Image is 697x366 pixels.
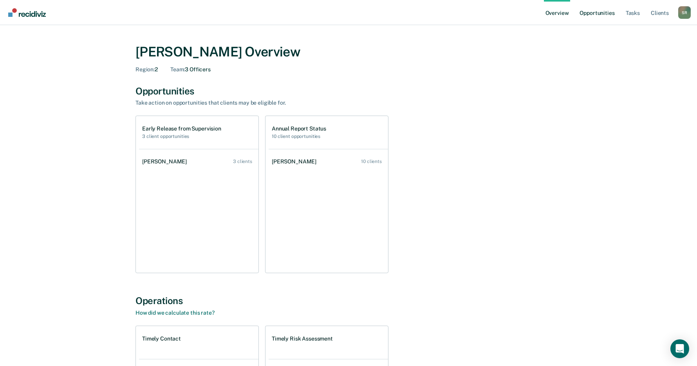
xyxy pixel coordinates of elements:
[272,125,326,132] h1: Annual Report Status
[361,159,382,164] div: 10 clients
[670,339,689,358] div: Open Intercom Messenger
[139,150,258,173] a: [PERSON_NAME] 3 clients
[170,66,185,72] span: Team :
[135,295,562,306] div: Operations
[272,134,326,139] h2: 10 client opportunities
[135,310,215,316] a: How did we calculate this rate?
[135,66,158,73] div: 2
[678,6,691,19] div: S R
[142,158,190,165] div: [PERSON_NAME]
[170,66,211,73] div: 3 Officers
[678,6,691,19] button: Profile dropdown button
[272,158,320,165] div: [PERSON_NAME]
[233,159,252,164] div: 3 clients
[142,125,221,132] h1: Early Release from Supervision
[272,335,333,342] h1: Timely Risk Assessment
[135,66,155,72] span: Region :
[269,150,388,173] a: [PERSON_NAME] 10 clients
[135,44,562,60] div: [PERSON_NAME] Overview
[135,100,410,106] div: Take action on opportunities that clients may be eligible for.
[142,134,221,139] h2: 3 client opportunities
[142,335,181,342] h1: Timely Contact
[135,85,562,97] div: Opportunities
[8,8,46,17] img: Recidiviz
